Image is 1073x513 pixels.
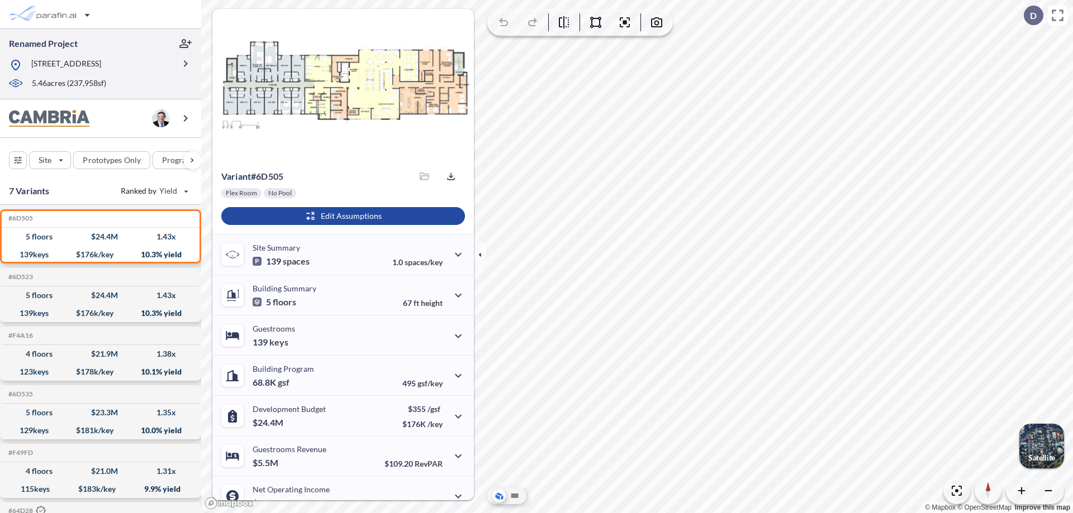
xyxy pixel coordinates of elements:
button: Site [29,151,71,169]
p: Net Operating Income [253,485,330,494]
p: 5 [253,296,296,308]
p: Satellite [1028,453,1055,462]
p: $355 [402,404,443,414]
p: No Pool [268,189,292,198]
span: keys [269,337,288,348]
p: 139 [253,337,288,348]
p: [STREET_ADDRESS] [31,58,101,72]
p: $5.5M [253,457,280,468]
p: D [1030,11,1037,21]
h5: Click to copy the code [6,214,33,222]
button: Switcher ImageSatellite [1019,424,1064,468]
p: Renamed Project [9,37,78,50]
a: OpenStreetMap [957,504,1012,511]
p: Building Summary [253,284,316,293]
img: user logo [152,109,170,127]
button: Aerial View [492,489,506,502]
p: Building Program [253,364,314,373]
p: $176K [402,419,443,429]
p: 45.0% [395,499,443,509]
img: BrandImage [9,110,89,127]
span: RevPAR [415,459,443,468]
button: Ranked by Yield [112,182,196,200]
p: Development Budget [253,404,326,414]
span: margin [418,499,443,509]
p: $24.4M [253,417,285,428]
p: 495 [402,378,443,388]
h5: Click to copy the code [6,332,33,339]
p: 7 Variants [9,184,50,198]
span: ft [414,298,419,308]
p: 68.8K [253,377,289,388]
button: Site Plan [508,489,521,502]
button: Prototypes Only [73,151,150,169]
p: Program [162,155,193,166]
a: Mapbox homepage [205,497,254,510]
h5: Click to copy the code [6,449,33,457]
p: 139 [253,256,310,267]
p: Guestrooms Revenue [253,444,326,454]
p: Flex Room [226,189,257,198]
span: floors [273,296,296,308]
span: gsf [278,377,289,388]
span: gsf/key [417,378,443,388]
p: Site Summary [253,243,300,252]
span: height [421,298,443,308]
p: # 6d505 [221,171,283,182]
span: Yield [159,185,178,196]
p: 1.0 [392,257,443,267]
span: spaces/key [405,257,443,267]
h5: Click to copy the code [6,390,33,398]
span: Variant [221,171,251,181]
p: Prototypes Only [83,155,141,166]
button: Program [153,151,213,169]
h5: Click to copy the code [6,273,33,281]
p: $109.20 [384,459,443,468]
a: Improve this map [1015,504,1070,511]
span: spaces [283,256,310,267]
span: /gsf [428,404,440,414]
p: Site [39,155,51,166]
p: $2.5M [253,497,280,509]
img: Switcher Image [1019,424,1064,468]
p: Edit Assumptions [321,210,382,222]
p: Guestrooms [253,324,295,333]
span: /key [428,419,443,429]
button: Edit Assumptions [221,207,465,225]
a: Mapbox [925,504,956,511]
p: 5.46 acres ( 237,958 sf) [32,78,106,90]
p: 67 [403,298,443,308]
